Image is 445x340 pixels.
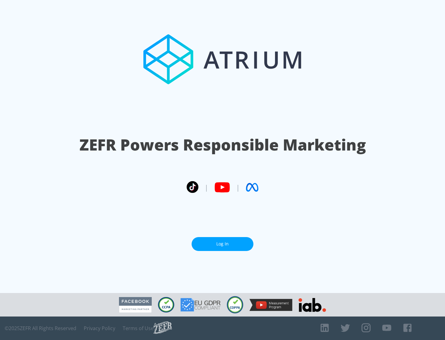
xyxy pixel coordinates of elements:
img: IAB [299,298,326,312]
span: | [236,183,240,192]
span: © 2025 ZEFR All Rights Reserved [5,325,76,331]
img: CCPA Compliant [158,297,174,312]
h1: ZEFR Powers Responsible Marketing [79,134,366,155]
a: Terms of Use [123,325,154,331]
img: Facebook Marketing Partner [119,297,152,313]
a: Privacy Policy [84,325,115,331]
img: GDPR Compliant [180,298,221,312]
a: Log In [192,237,253,251]
span: | [205,183,208,192]
img: COPPA Compliant [227,296,243,313]
img: YouTube Measurement Program [249,299,292,311]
